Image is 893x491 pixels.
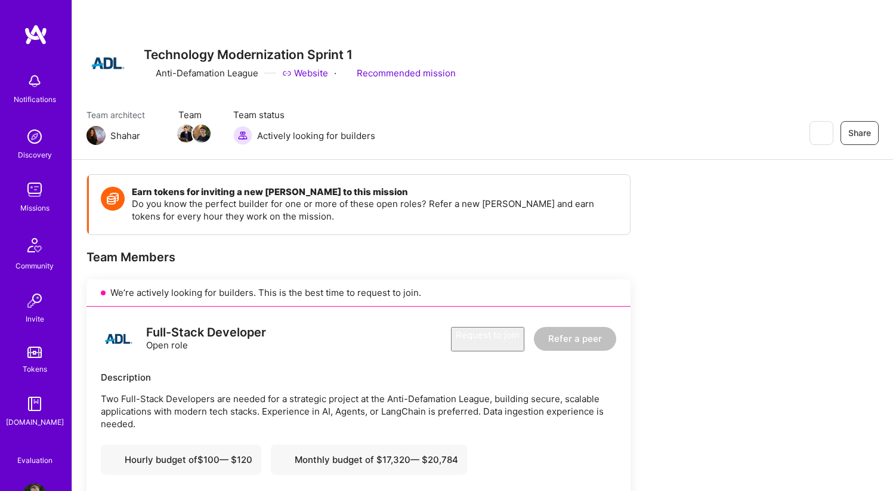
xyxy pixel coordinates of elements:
div: Full-Stack Developer [146,326,266,339]
div: Community [16,260,54,272]
span: Actively looking for builders [257,129,375,142]
img: Token icon [101,187,125,211]
img: teamwork [23,178,47,202]
span: Team [178,109,209,121]
img: Team Architect [86,126,106,145]
span: Team architect [86,109,155,121]
span: Team status [233,109,375,121]
i: icon Mail [145,131,155,140]
div: Discovery [18,149,52,161]
img: Company Logo [86,42,129,85]
div: Open role [146,326,266,351]
div: Evaluation [17,454,52,467]
div: [DOMAIN_NAME] [6,416,64,428]
img: tokens [27,347,42,358]
img: discovery [23,125,47,149]
h4: Earn tokens for inviting a new [PERSON_NAME] to this mission [132,187,618,197]
a: Website [282,67,328,79]
img: bell [23,69,47,93]
div: Notifications [14,93,56,106]
img: Community [20,231,49,260]
i: icon PurpleRibbon [342,69,352,78]
a: Team Member Avatar [178,123,194,144]
button: Share [841,121,879,145]
i: icon EyeClosed [816,128,826,138]
div: Missions [20,202,50,214]
span: Share [848,127,871,139]
div: · [334,67,336,79]
div: Team Members [86,249,631,265]
i: icon Cash [280,455,289,464]
img: guide book [23,392,47,416]
img: logo [24,24,48,45]
div: Invite [26,313,44,325]
img: Actively looking for builders [233,126,252,145]
div: Description [101,371,616,384]
div: Monthly budget of $ 17,320 — $ 20,784 [280,453,458,466]
i: icon SelectionTeam [30,445,39,454]
h3: Technology Modernization Sprint 1 [144,47,456,62]
img: Invite [23,289,47,313]
div: Anti-Defamation League [144,67,258,79]
img: logo [101,321,137,357]
div: Hourly budget of $ 100 — $ 120 [110,453,252,466]
img: Team Member Avatar [177,125,195,143]
a: Team Member Avatar [194,123,209,144]
div: Shahar [110,129,140,142]
div: Tokens [23,363,47,375]
div: Recommended mission [342,67,456,79]
button: Request to join [451,327,524,351]
i: icon Cash [110,455,119,464]
p: Two Full-Stack Developers are needed for a strategic project at the Anti-Defamation League, build... [101,393,616,430]
p: Do you know the perfect builder for one or more of these open roles? Refer a new [PERSON_NAME] an... [132,197,618,223]
i: icon CompanyGray [144,69,153,78]
img: Team Member Avatar [193,125,211,143]
div: We’re actively looking for builders. This is the best time to request to join. [86,279,631,307]
button: Refer a peer [534,327,616,351]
